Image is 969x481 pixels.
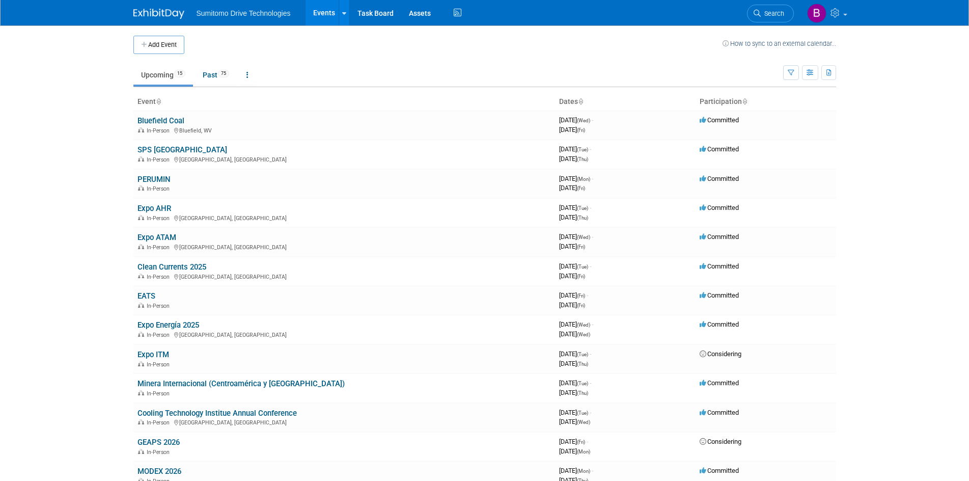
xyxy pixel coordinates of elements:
[587,291,588,299] span: -
[577,156,588,162] span: (Thu)
[761,10,784,17] span: Search
[559,379,591,387] span: [DATE]
[700,116,739,124] span: Committed
[559,330,590,338] span: [DATE]
[138,215,144,220] img: In-Person Event
[590,145,591,153] span: -
[559,418,590,425] span: [DATE]
[195,65,237,85] a: Past75
[577,147,588,152] span: (Tue)
[807,4,826,23] img: Brittany Mitchell
[577,361,588,367] span: (Thu)
[156,97,161,105] a: Sort by Event Name
[700,350,741,358] span: Considering
[147,215,173,222] span: In-Person
[577,274,585,279] span: (Fri)
[592,320,593,328] span: -
[577,264,588,270] span: (Tue)
[137,126,551,134] div: Bluefield, WV
[138,244,144,249] img: In-Person Event
[700,379,739,387] span: Committed
[577,332,590,337] span: (Wed)
[137,330,551,338] div: [GEOGRAPHIC_DATA], [GEOGRAPHIC_DATA]
[559,233,593,240] span: [DATE]
[559,155,588,163] span: [DATE]
[577,215,588,221] span: (Thu)
[577,205,588,211] span: (Tue)
[559,409,591,416] span: [DATE]
[137,213,551,222] div: [GEOGRAPHIC_DATA], [GEOGRAPHIC_DATA]
[137,320,199,330] a: Expo Energía 2025
[138,361,144,366] img: In-Person Event
[138,303,144,308] img: In-Person Event
[700,262,739,270] span: Committed
[147,244,173,251] span: In-Person
[559,213,588,221] span: [DATE]
[577,127,585,133] span: (Fri)
[559,243,585,250] span: [DATE]
[700,145,739,153] span: Committed
[577,352,588,357] span: (Tue)
[577,439,585,445] span: (Fri)
[559,360,588,367] span: [DATE]
[559,272,585,280] span: [DATE]
[577,419,590,425] span: (Wed)
[723,40,836,47] a: How to sync to an external calendar...
[587,438,588,445] span: -
[138,419,144,424] img: In-Person Event
[577,410,588,416] span: (Tue)
[174,70,185,77] span: 15
[559,447,590,455] span: [DATE]
[147,303,173,309] span: In-Person
[137,291,155,301] a: EATS
[577,176,590,182] span: (Mon)
[590,409,591,416] span: -
[590,350,591,358] span: -
[138,185,144,191] img: In-Person Event
[592,233,593,240] span: -
[700,291,739,299] span: Committed
[747,5,794,22] a: Search
[577,293,585,299] span: (Fri)
[138,332,144,337] img: In-Person Event
[555,93,696,111] th: Dates
[577,244,585,250] span: (Fri)
[133,36,184,54] button: Add Event
[592,467,593,474] span: -
[559,145,591,153] span: [DATE]
[700,467,739,474] span: Committed
[578,97,583,105] a: Sort by Start Date
[577,449,590,455] span: (Mon)
[742,97,747,105] a: Sort by Participation Type
[559,389,588,396] span: [DATE]
[577,118,590,123] span: (Wed)
[559,175,593,182] span: [DATE]
[696,93,836,111] th: Participation
[700,175,739,182] span: Committed
[700,233,739,240] span: Committed
[138,274,144,279] img: In-Person Event
[559,301,585,309] span: [DATE]
[137,233,176,242] a: Expo ATAM
[147,419,173,426] span: In-Person
[137,145,227,154] a: SPS [GEOGRAPHIC_DATA]
[147,361,173,368] span: In-Person
[137,409,297,418] a: Cooling Technology Institue Annual Conference
[147,274,173,280] span: In-Person
[577,381,588,386] span: (Tue)
[559,126,585,133] span: [DATE]
[138,449,144,454] img: In-Person Event
[137,379,345,388] a: Minera Internacional (Centroamérica y [GEOGRAPHIC_DATA])
[138,127,144,132] img: In-Person Event
[559,350,591,358] span: [DATE]
[577,468,590,474] span: (Mon)
[147,156,173,163] span: In-Person
[590,379,591,387] span: -
[577,234,590,240] span: (Wed)
[559,467,593,474] span: [DATE]
[137,175,171,184] a: PERUMIN
[559,262,591,270] span: [DATE]
[590,262,591,270] span: -
[700,320,739,328] span: Committed
[138,390,144,395] img: In-Person Event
